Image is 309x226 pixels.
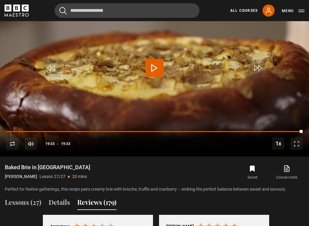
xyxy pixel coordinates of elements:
[77,197,116,210] button: Reviews (179)
[57,142,59,146] span: -
[45,138,55,149] span: 19:33
[291,138,303,150] button: Fullscreen
[5,5,29,17] svg: BBC Maestro
[5,164,90,171] h1: Baked Brie in [GEOGRAPHIC_DATA]
[6,138,18,150] button: Replay
[72,173,87,180] p: 20 mins
[235,164,269,181] button: Saved
[61,138,70,149] span: 19:33
[55,3,199,18] input: Search
[5,186,304,192] p: Perfect for festive gatherings, this recipe pairs creamy brie with brioche, truffle and cranberry...
[230,8,258,13] a: All Courses
[40,173,65,180] p: Lesson 27/27
[25,138,37,150] button: Mute
[49,197,70,210] button: Details
[272,137,284,150] button: Playback Rate
[6,131,303,132] div: Progress Bar
[5,197,41,210] button: Lessons (27)
[282,8,304,14] button: Toggle navigation
[270,164,304,181] a: Course notes
[59,7,67,15] button: Submit the search query
[5,173,37,180] p: [PERSON_NAME]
